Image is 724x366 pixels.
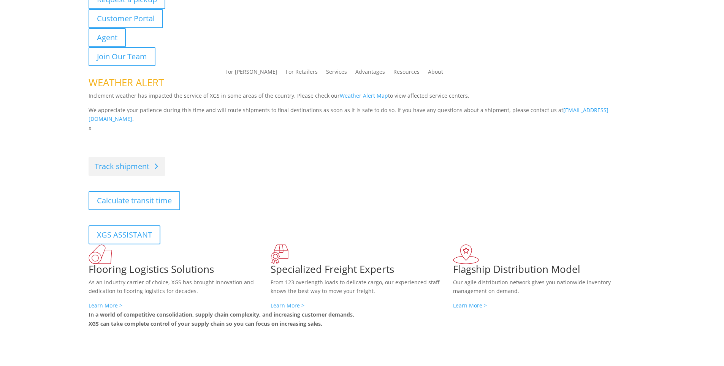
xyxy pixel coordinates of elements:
a: Join Our Team [89,47,155,66]
a: For [PERSON_NAME] [225,69,277,78]
h1: Flooring Logistics Solutions [89,264,271,278]
a: Resources [393,69,420,78]
a: Agent [89,28,126,47]
p: x [89,124,636,133]
b: In a world of competitive consolidation, supply chain complexity, and increasing customer demands... [89,311,354,327]
span: As an industry carrier of choice, XGS has brought innovation and dedication to flooring logistics... [89,279,254,295]
img: xgs-icon-flagship-distribution-model-red [453,244,479,264]
a: Weather Alert Map [340,92,388,99]
a: For Retailers [286,69,318,78]
img: xgs-icon-total-supply-chain-intelligence-red [89,244,112,264]
a: Learn More > [453,302,487,309]
p: Inclement weather has impacted the service of XGS in some areas of the country. Please check our ... [89,91,636,106]
p: From 123 overlength loads to delicate cargo, our experienced staff knows the best way to move you... [271,278,453,301]
a: Advantages [355,69,385,78]
span: WEATHER ALERT [89,76,164,89]
a: Customer Portal [89,9,163,28]
b: Visibility, transparency, and control for your entire supply chain. [89,134,258,141]
span: Our agile distribution network gives you nationwide inventory management on demand. [453,279,611,295]
a: Learn More > [271,302,304,309]
h1: Flagship Distribution Model [453,264,635,278]
a: Learn More > [89,302,122,309]
a: XGS ASSISTANT [89,225,160,244]
a: Calculate transit time [89,191,180,210]
h1: Specialized Freight Experts [271,264,453,278]
img: xgs-icon-focused-on-flooring-red [271,244,288,264]
a: Track shipment [89,157,165,176]
p: We appreciate your patience during this time and will route shipments to final destinations as so... [89,106,636,124]
a: Services [326,69,347,78]
a: About [428,69,443,78]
